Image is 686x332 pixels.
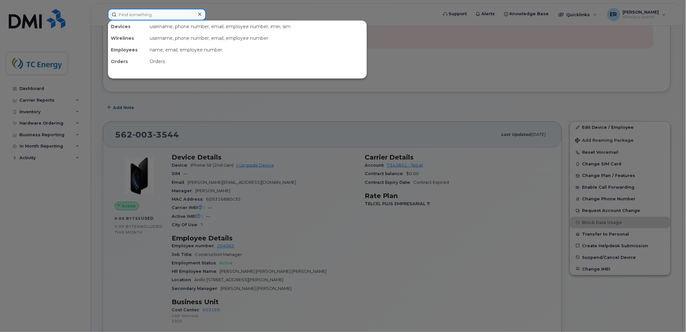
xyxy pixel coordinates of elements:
iframe: Messenger Launcher [658,304,681,327]
div: username, phone number, email, employee number [147,32,367,44]
div: Orders [108,56,147,67]
div: username, phone number, email, employee number, imei, sim [147,21,367,32]
input: Find something... [108,9,206,20]
div: name, email, employee number [147,44,367,56]
div: Orders [147,56,367,67]
div: Employees [108,44,147,56]
div: Devices [108,21,147,32]
div: Wirelines [108,32,147,44]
